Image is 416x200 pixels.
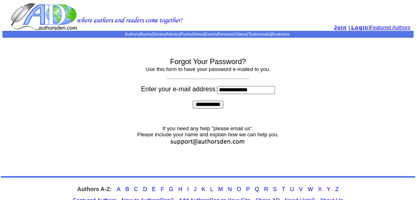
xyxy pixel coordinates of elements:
img: logo.gif [11,2,183,31]
font: | | [349,24,410,30]
a: B [125,186,129,192]
a: Articles [166,32,180,37]
a: Z [335,186,339,192]
a: G [169,186,173,192]
a: J [194,186,197,192]
a: I [187,186,189,192]
a: S [273,186,277,192]
a: Videos [234,32,247,37]
a: M [218,186,223,192]
a: Join [334,24,347,30]
a: Reviews [218,32,234,37]
a: Featured Authors [370,24,410,30]
a: News [193,32,204,37]
a: Books [140,32,152,37]
a: K [201,186,205,192]
a: Testimonials [248,32,270,37]
a: Q [255,186,259,192]
a: N [228,186,232,192]
a: T [282,186,285,192]
a: C [134,186,138,192]
p: | | | | | | | | | | [2,32,414,37]
a: V [299,186,303,192]
a: P [246,186,250,192]
font: If you need any help "please email us". Please include your name and explain how we can help you. [137,125,279,147]
span: Login [351,24,368,30]
a: F [160,186,164,192]
a: U [290,186,294,192]
font: Enter your e-mail address: [141,86,275,92]
a: W [308,186,313,192]
a: A [117,186,120,192]
font: Use this form to have your password e-mailed to you. [145,66,270,72]
a: H [178,186,182,192]
a: Stories [152,32,165,37]
a: Y [327,186,330,192]
a: O [237,186,241,192]
a: Bookstore [271,32,290,37]
img: support.jpg [168,138,248,146]
font: Forgot Your Password? [170,58,246,66]
a: Poetry [180,32,192,37]
a: Events [205,32,217,37]
a: R [264,186,268,192]
a: D [143,186,147,192]
a: X [318,186,322,192]
a: Authors [125,32,139,37]
strong: Authors A-Z: [77,186,112,192]
a: Login [350,24,368,30]
a: L [210,186,213,192]
a: E [152,186,156,192]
